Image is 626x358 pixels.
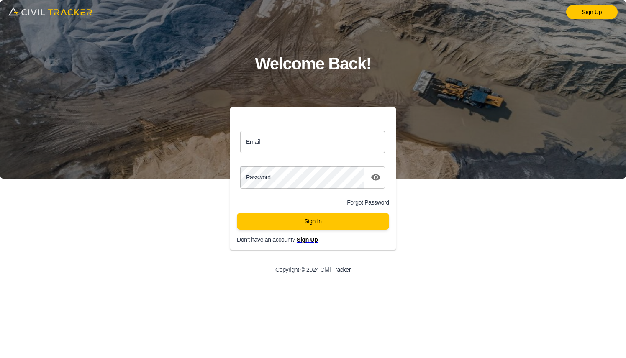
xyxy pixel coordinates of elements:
button: Sign In [237,213,389,230]
p: Copyright © 2024 Civil Tracker [275,266,351,273]
a: Sign Up [566,5,618,19]
img: logo [8,4,92,18]
a: Sign Up [297,236,318,243]
a: Forgot Password [347,199,389,206]
button: toggle password visibility [367,169,384,186]
h1: Welcome Back! [255,50,371,77]
input: email [240,131,385,153]
p: Don't have an account? [237,236,403,243]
